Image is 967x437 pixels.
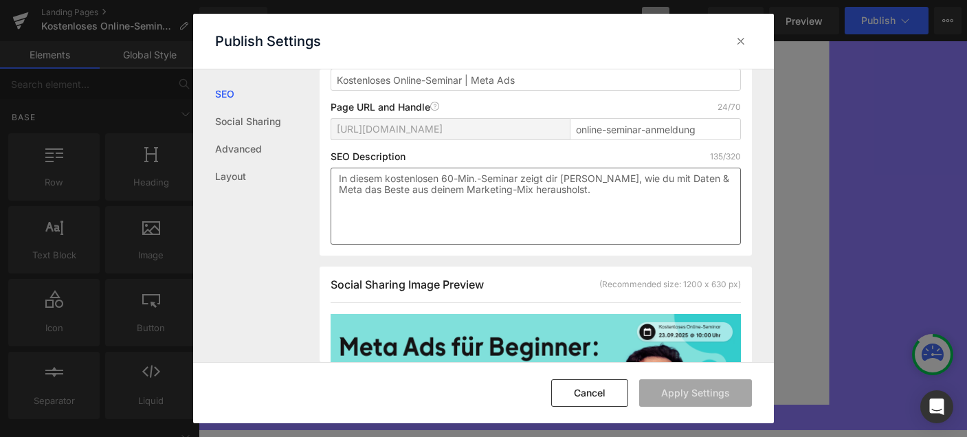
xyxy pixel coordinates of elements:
p: 24/70 [718,102,741,113]
span: Social Sharing Image Preview [331,278,484,291]
font: Nicht nur Tipps, sondern auch Zeit zum Klären von individuellen Fragen wird es in dieser Session ... [212,223,619,250]
font: Um folgende Themen wird’s gehen: [212,44,371,56]
font: Wie Meta als Daten-Monster deine Zielgruppe punktgenau anspricht [247,166,549,178]
span: [PERSON_NAME] [376,339,456,352]
p: Seminar-Host [212,355,619,372]
font: Welche Ziele du mit Paid Social erreichen kannst, und das von Leads über Sales bis Branding [247,127,619,153]
font: Praxis-Cases aus kleinen und großen Budgets, die zeigen, was [DATE] funktioniert [247,190,613,202]
div: Open Intercom Messenger [920,390,953,423]
button: Apply Settings [639,379,752,407]
button: Cancel [551,379,628,407]
a: Layout [215,163,320,190]
input: Enter page title... [570,118,740,140]
p: 135/320 [710,151,741,162]
p: Publish Settings [215,33,321,49]
span: [URL][DOMAIN_NAME] [337,124,443,135]
a: SEO [215,80,320,108]
a: Advanced [215,135,320,163]
strong: Melde dich jetzt kostenlos an! [421,238,561,250]
p: SEO Description [331,151,405,162]
span: Aktuelle Zahlen & Benchmarks: Was Paid Social 2025 wirklich leistet – im B2B und B2C [247,64,602,90]
p: Page URL and Handle [331,102,440,113]
font: Paid vs. Organic: Die wichtigsten Unterschiede und wie beides zusammen wirkt [247,103,600,115]
div: (Recommended size: 1200 x 630 px) [599,278,741,291]
a: Social Sharing [215,108,320,135]
input: Enter your page title... [331,69,740,91]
